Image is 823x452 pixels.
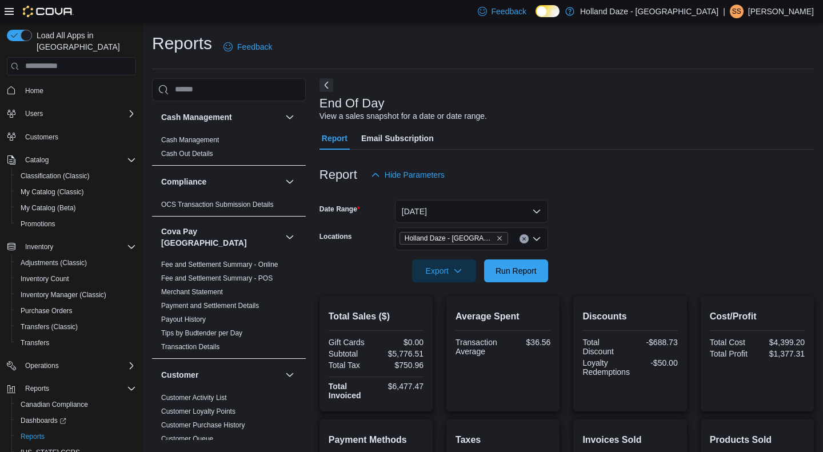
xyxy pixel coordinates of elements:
[633,338,678,347] div: -$688.73
[16,336,54,350] a: Transfers
[11,216,141,232] button: Promotions
[634,358,678,367] div: -$50.00
[329,361,374,370] div: Total Tax
[329,310,424,323] h2: Total Sales ($)
[161,301,259,310] span: Payment and Settlement Details
[456,338,501,356] div: Transaction Average
[532,234,541,243] button: Open list of options
[21,258,87,267] span: Adjustments (Classic)
[11,200,141,216] button: My Catalog (Beta)
[21,359,63,373] button: Operations
[2,82,141,99] button: Home
[329,433,424,447] h2: Payment Methods
[11,319,141,335] button: Transfers (Classic)
[505,338,550,347] div: $36.56
[329,382,361,400] strong: Total Invoiced
[16,288,136,302] span: Inventory Manager (Classic)
[152,198,306,216] div: Compliance
[378,338,424,347] div: $0.00
[536,5,560,17] input: Dark Mode
[21,84,48,98] a: Home
[2,358,141,374] button: Operations
[582,358,630,377] div: Loyalty Redemptions
[399,232,508,245] span: Holland Daze - Orangeville
[730,5,744,18] div: Shawn S
[161,435,213,443] a: Customer Queue
[21,382,136,395] span: Reports
[419,259,469,282] span: Export
[161,274,273,282] a: Fee and Settlement Summary - POS
[456,310,550,323] h2: Average Spent
[25,384,49,393] span: Reports
[11,335,141,351] button: Transfers
[582,433,677,447] h2: Invoices Sold
[161,136,219,144] a: Cash Management
[16,288,111,302] a: Inventory Manager (Classic)
[161,226,281,249] button: Cova Pay [GEOGRAPHIC_DATA]
[484,259,548,282] button: Run Report
[760,338,805,347] div: $4,399.20
[11,255,141,271] button: Adjustments (Classic)
[21,171,90,181] span: Classification (Classic)
[16,185,89,199] a: My Catalog (Classic)
[21,130,63,144] a: Customers
[16,430,136,443] span: Reports
[16,414,71,427] a: Dashboards
[21,322,78,331] span: Transfers (Classic)
[16,304,77,318] a: Purchase Orders
[536,17,536,18] span: Dark Mode
[2,106,141,122] button: Users
[11,184,141,200] button: My Catalog (Classic)
[21,274,69,283] span: Inventory Count
[152,258,306,358] div: Cova Pay [GEOGRAPHIC_DATA]
[161,315,206,323] a: Payout History
[21,187,84,197] span: My Catalog (Classic)
[710,433,805,447] h2: Products Sold
[161,421,245,430] span: Customer Purchase History
[16,336,136,350] span: Transfers
[319,97,385,110] h3: End Of Day
[748,5,814,18] p: [PERSON_NAME]
[161,329,242,338] span: Tips by Budtender per Day
[161,342,219,351] span: Transaction Details
[161,394,227,402] a: Customer Activity List
[283,110,297,124] button: Cash Management
[2,129,141,145] button: Customers
[580,5,718,18] p: Holland Daze - [GEOGRAPHIC_DATA]
[2,239,141,255] button: Inventory
[21,338,49,347] span: Transfers
[582,310,677,323] h2: Discounts
[496,265,537,277] span: Run Report
[161,434,213,443] span: Customer Queue
[329,338,374,347] div: Gift Cards
[16,217,136,231] span: Promotions
[219,35,277,58] a: Feedback
[319,168,357,182] h3: Report
[161,407,235,416] span: Customer Loyalty Points
[395,200,548,223] button: [DATE]
[25,109,43,118] span: Users
[21,83,136,98] span: Home
[11,271,141,287] button: Inventory Count
[25,242,53,251] span: Inventory
[16,320,82,334] a: Transfers (Classic)
[283,368,297,382] button: Customer
[161,287,223,297] span: Merchant Statement
[25,361,59,370] span: Operations
[21,240,136,254] span: Inventory
[760,349,805,358] div: $1,377.31
[11,287,141,303] button: Inventory Manager (Classic)
[378,382,424,391] div: $6,477.47
[161,274,273,283] span: Fee and Settlement Summary - POS
[16,256,91,270] a: Adjustments (Classic)
[161,315,206,324] span: Payout History
[152,133,306,165] div: Cash Management
[385,169,445,181] span: Hide Parameters
[161,329,242,337] a: Tips by Budtender per Day
[319,232,352,241] label: Locations
[161,288,223,296] a: Merchant Statement
[2,152,141,168] button: Catalog
[161,343,219,351] a: Transaction Details
[25,133,58,142] span: Customers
